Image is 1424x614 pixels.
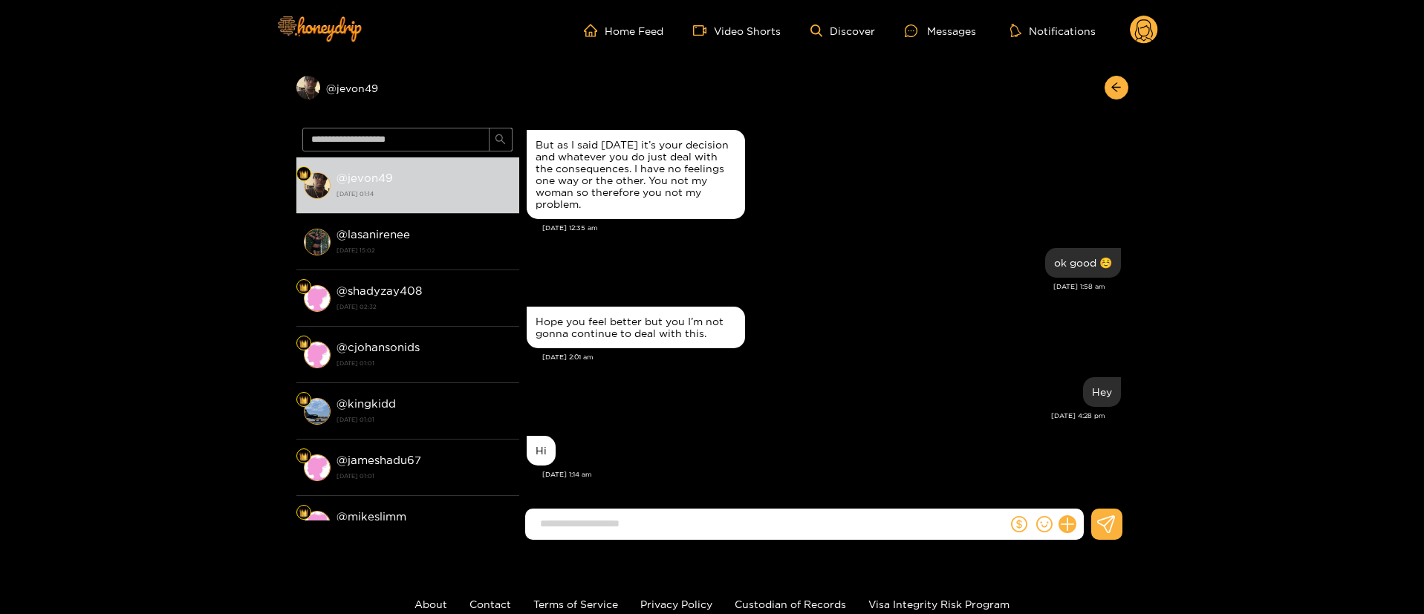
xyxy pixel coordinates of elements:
[533,598,618,610] a: Terms of Service
[495,134,506,146] span: search
[527,130,745,219] div: Aug. 14, 12:35 am
[299,283,308,292] img: Fan Level
[299,509,308,517] img: Fan Level
[337,172,393,184] strong: @ jevon49
[905,22,976,39] div: Messages
[1008,513,1030,535] button: dollar
[337,300,512,313] strong: [DATE] 02:32
[337,341,420,353] strong: @ cjohansonids
[542,469,1121,480] div: [DATE] 1:14 am
[527,281,1105,292] div: [DATE] 1:58 am
[693,24,714,37] span: video-camera
[536,445,547,457] div: Hi
[810,25,875,37] a: Discover
[304,511,331,538] img: conversation
[304,229,331,255] img: conversation
[304,172,331,199] img: conversation
[337,397,396,410] strong: @ kingkidd
[1006,23,1100,38] button: Notifications
[489,128,513,151] button: search
[304,342,331,368] img: conversation
[337,510,406,523] strong: @ mikeslimm
[337,469,512,483] strong: [DATE] 01:01
[299,170,308,179] img: Fan Level
[337,228,410,241] strong: @ lasanirenee
[337,356,512,370] strong: [DATE] 01:01
[304,398,331,425] img: conversation
[299,452,308,461] img: Fan Level
[337,284,422,297] strong: @ shadyzay408
[1111,82,1122,94] span: arrow-left
[1045,248,1121,278] div: Aug. 14, 1:58 am
[469,598,511,610] a: Contact
[304,285,331,312] img: conversation
[337,244,512,257] strong: [DATE] 15:02
[1054,257,1112,269] div: ok good ☺️
[299,339,308,348] img: Fan Level
[536,139,736,210] div: But as I said [DATE] it’s your decision and whatever you do just deal with the consequences. I ha...
[299,396,308,405] img: Fan Level
[1092,386,1112,398] div: Hey
[527,307,745,348] div: Aug. 14, 2:01 am
[414,598,447,610] a: About
[527,436,556,466] div: Aug. 15, 1:14 am
[640,598,712,610] a: Privacy Policy
[337,187,512,200] strong: [DATE] 01:14
[527,411,1105,421] div: [DATE] 4:28 pm
[584,24,663,37] a: Home Feed
[337,413,512,426] strong: [DATE] 01:01
[1036,516,1053,532] span: smile
[542,352,1121,362] div: [DATE] 2:01 am
[536,316,736,339] div: Hope you feel better but you I’m not gonna continue to deal with this.
[1011,516,1027,532] span: dollar
[542,223,1121,233] div: [DATE] 12:35 am
[304,454,331,481] img: conversation
[735,598,846,610] a: Custodian of Records
[1083,377,1121,407] div: Aug. 14, 4:28 pm
[693,24,781,37] a: Video Shorts
[337,454,421,466] strong: @ jameshadu67
[1105,76,1128,99] button: arrow-left
[868,598,1010,610] a: Visa Integrity Risk Program
[584,24,605,37] span: home
[296,76,519,99] div: @jevon49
